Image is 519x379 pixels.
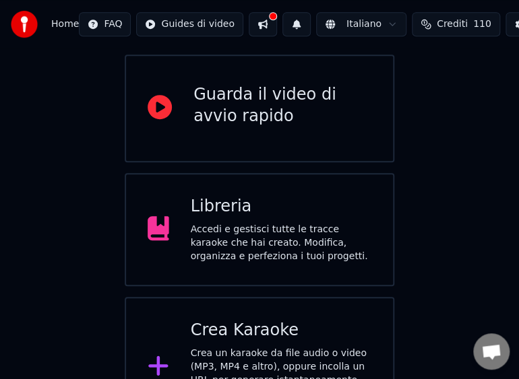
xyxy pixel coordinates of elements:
span: Home [51,18,79,31]
nav: breadcrumb [51,18,79,31]
div: Aprire la chat [473,333,510,370]
span: 110 [473,18,491,31]
span: Crediti [437,18,468,31]
button: FAQ [79,12,131,36]
button: Guides di video [136,12,243,36]
div: Guarda il video di avvio rapido [193,84,371,127]
div: Accedi e gestisci tutte le tracce karaoke che hai creato. Modifica, organizza e perfeziona i tuoi... [191,223,372,263]
img: youka [11,11,38,38]
div: Libreria [191,196,372,217]
button: Crediti110 [412,12,500,36]
div: Crea Karaoke [191,320,372,341]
